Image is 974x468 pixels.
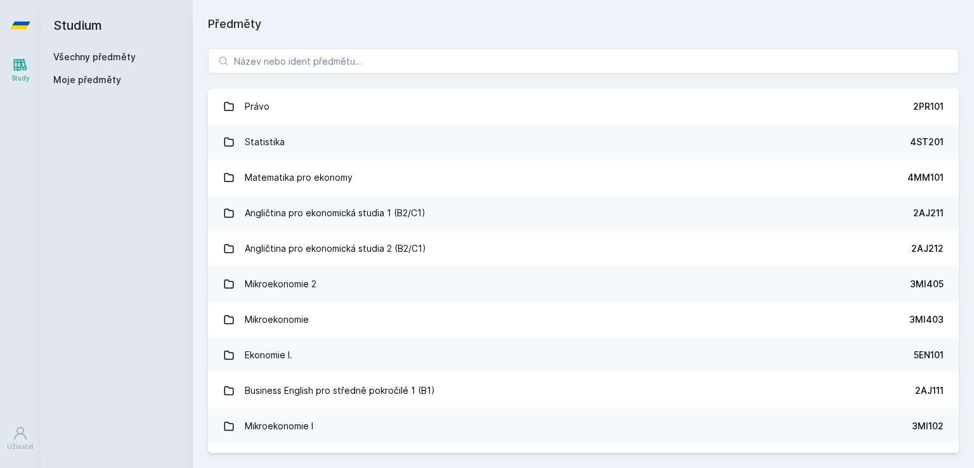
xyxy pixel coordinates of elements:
[208,124,959,160] a: Statistika 4ST201
[245,271,316,297] div: Mikroekonomie 2
[208,373,959,408] a: Business English pro středně pokročilé 1 (B1) 2AJ111
[3,419,38,458] a: Uživatel
[245,165,353,190] div: Matematika pro ekonomy
[910,278,944,290] div: 3MI405
[11,74,30,83] div: Study
[910,136,944,148] div: 4ST201
[914,349,944,361] div: 5EN101
[245,94,269,119] div: Právo
[245,378,435,403] div: Business English pro středně pokročilé 1 (B1)
[245,342,292,368] div: Ekonomie I.
[208,408,959,444] a: Mikroekonomie I 3MI102
[245,307,309,332] div: Mikroekonomie
[208,15,959,33] h1: Předměty
[208,302,959,337] a: Mikroekonomie 3MI403
[208,195,959,231] a: Angličtina pro ekonomická studia 1 (B2/C1) 2AJ211
[208,231,959,266] a: Angličtina pro ekonomická studia 2 (B2/C1) 2AJ212
[208,89,959,124] a: Právo 2PR101
[7,442,34,452] div: Uživatel
[912,420,944,432] div: 3MI102
[245,200,425,226] div: Angličtina pro ekonomická studia 1 (B2/C1)
[245,413,313,439] div: Mikroekonomie I
[53,74,121,86] span: Moje předměty
[208,48,959,74] input: Název nebo ident předmětu…
[915,384,944,397] div: 2AJ111
[245,129,285,155] div: Statistika
[913,207,944,219] div: 2AJ211
[208,337,959,373] a: Ekonomie I. 5EN101
[911,242,944,255] div: 2AJ212
[245,236,426,261] div: Angličtina pro ekonomická studia 2 (B2/C1)
[208,160,959,195] a: Matematika pro ekonomy 4MM101
[3,51,38,89] a: Study
[53,51,136,62] a: Všechny předměty
[907,171,944,184] div: 4MM101
[909,313,944,326] div: 3MI403
[913,100,944,113] div: 2PR101
[208,266,959,302] a: Mikroekonomie 2 3MI405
